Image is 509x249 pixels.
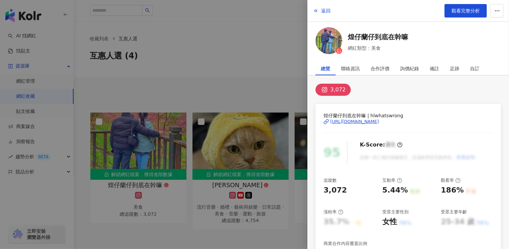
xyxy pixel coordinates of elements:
[382,217,397,227] div: 女性
[400,62,419,75] div: 詢價紀錄
[360,141,402,149] div: K-Score :
[348,44,408,52] span: 網紅類型：美食
[452,8,480,13] span: 觀看完整分析
[330,85,346,94] div: 3,072
[324,119,493,125] a: [URL][DOMAIN_NAME]
[324,112,493,119] span: 煌仔蘭仔到底在幹嘛 | hlwhatswrong
[450,62,459,75] div: 足跡
[430,62,439,75] div: 備註
[330,119,379,125] div: [URL][DOMAIN_NAME]
[324,177,337,183] div: 追蹤數
[441,185,464,196] div: 186%
[321,62,330,75] div: 總覽
[441,177,461,183] div: 觀看率
[348,32,408,42] a: 煌仔蘭仔到底在幹嘛
[315,27,342,54] img: KOL Avatar
[313,4,331,17] button: 返回
[341,62,360,75] div: 聯絡資訊
[321,8,331,13] span: 返回
[315,84,351,96] button: 3,072
[470,62,479,75] div: 自訂
[315,27,342,56] a: KOL Avatar
[382,177,402,183] div: 互動率
[371,62,389,75] div: 合作評價
[324,185,347,196] div: 3,072
[382,185,408,196] div: 5.44%
[324,209,343,215] div: 漲粉率
[324,241,367,247] div: 商業合作內容覆蓋比例
[444,4,487,17] a: 觀看完整分析
[441,209,467,215] div: 受眾主要年齡
[382,209,409,215] div: 受眾主要性別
